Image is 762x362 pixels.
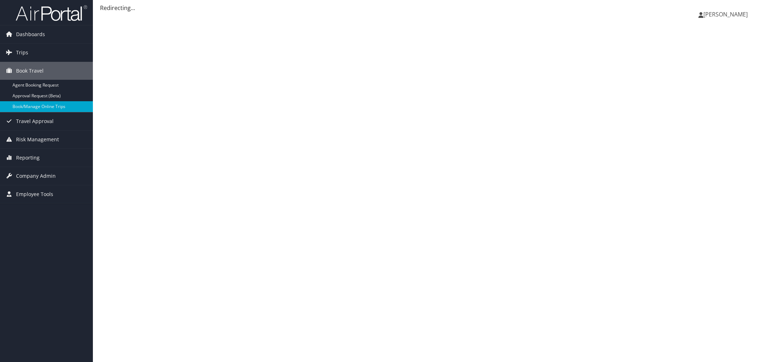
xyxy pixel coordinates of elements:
[16,44,28,62] span: Trips
[16,185,53,203] span: Employee Tools
[16,5,87,21] img: airportal-logo.png
[16,167,56,185] span: Company Admin
[698,4,755,25] a: [PERSON_NAME]
[703,10,748,18] span: [PERSON_NAME]
[16,149,40,167] span: Reporting
[16,62,44,80] span: Book Travel
[16,25,45,43] span: Dashboards
[16,131,59,148] span: Risk Management
[16,112,54,130] span: Travel Approval
[100,4,755,12] div: Redirecting...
